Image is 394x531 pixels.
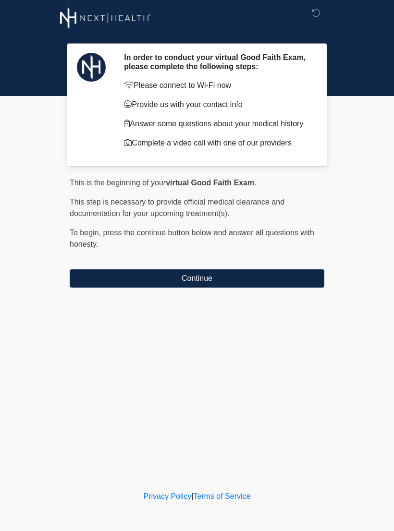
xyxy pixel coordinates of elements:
span: To begin, [70,229,103,237]
span: This is the beginning of your [70,179,166,187]
img: Agent Avatar [77,53,106,82]
p: Provide us with your contact info [124,99,310,110]
p: Answer some questions about your medical history [124,118,310,130]
a: Privacy Policy [144,492,192,500]
a: Terms of Service [193,492,250,500]
strong: virtual Good Faith Exam [166,179,254,187]
a: | [191,492,193,500]
span: This step is necessary to provide official medical clearance and documentation for your upcoming ... [70,198,284,217]
p: Please connect to Wi-Fi now [124,80,310,91]
span: press the continue button below and answer all questions with honesty. [70,229,314,248]
span: . [254,179,256,187]
p: Complete a video call with one of our providers [124,137,310,149]
h2: In order to conduct your virtual Good Faith Exam, please complete the following steps: [124,53,310,71]
button: Continue [70,269,324,288]
img: Next-Health Montecito Logo [60,7,151,29]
